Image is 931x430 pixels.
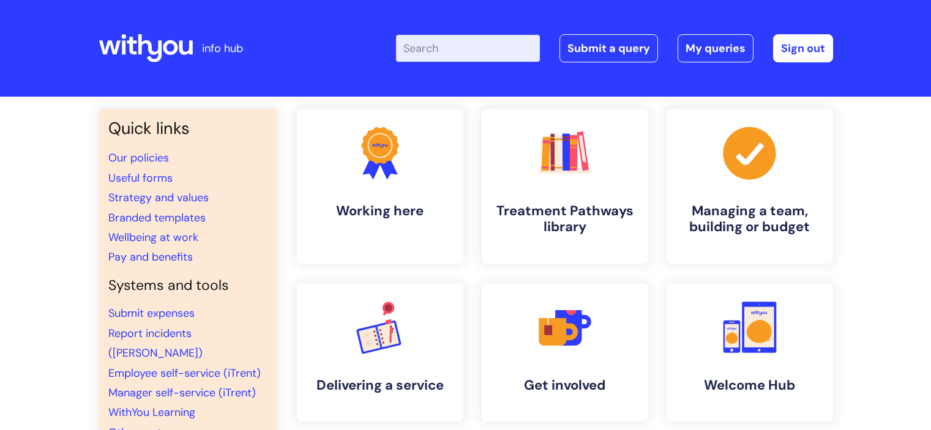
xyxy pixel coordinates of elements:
[482,283,648,421] a: Get involved
[108,119,267,138] h3: Quick links
[108,250,193,264] a: Pay and benefits
[667,283,833,421] a: Welcome Hub
[108,405,195,420] a: WithYou Learning
[396,35,540,62] input: Search
[108,230,198,245] a: Wellbeing at work
[108,385,256,400] a: Manager self-service (iTrent)
[297,109,463,264] a: Working here
[482,109,648,264] a: Treatment Pathways library
[297,283,463,421] a: Delivering a service
[307,377,454,393] h4: Delivering a service
[492,377,638,393] h4: Get involved
[559,34,658,62] a: Submit a query
[492,203,638,235] h4: Treatment Pathways library
[108,306,195,321] a: Submit expenses
[108,277,267,294] h4: Systems and tools
[108,190,209,205] a: Strategy and values
[396,34,833,62] div: | -
[667,109,833,264] a: Managing a team, building or budget
[108,210,206,225] a: Branded templates
[108,366,261,380] a: Employee self-service (iTrent)
[307,203,454,219] h4: Working here
[676,377,823,393] h4: Welcome Hub
[678,34,753,62] a: My queries
[108,326,203,360] a: Report incidents ([PERSON_NAME])
[108,150,169,165] a: Our policies
[202,39,243,58] p: info hub
[676,203,823,235] h4: Managing a team, building or budget
[108,171,173,185] a: Useful forms
[773,34,833,62] a: Sign out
